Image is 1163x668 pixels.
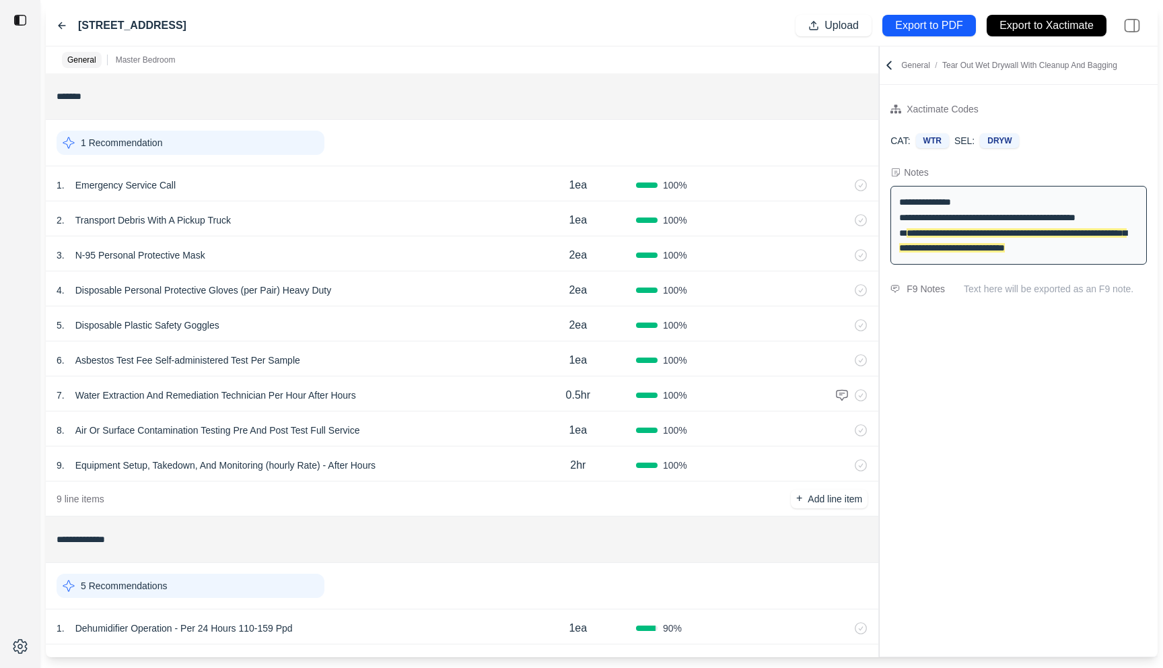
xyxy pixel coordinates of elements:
[663,178,687,192] span: 100 %
[70,316,225,335] p: Disposable Plastic Safety Goggles
[57,492,104,506] p: 9 line items
[942,61,1117,70] span: Tear Out Wet Drywall With Cleanup And Bagging
[70,176,181,195] p: Emergency Service Call
[57,389,65,402] p: 7 .
[663,459,687,472] span: 100 %
[1117,11,1147,40] img: right-panel.svg
[663,248,687,262] span: 100 %
[999,18,1094,34] p: Export to Xactimate
[70,386,361,405] p: Water Extraction And Remediation Technician Per Hour After Hours
[569,422,587,438] p: 1ea
[663,389,687,402] span: 100 %
[70,619,298,638] p: Dehumidifier Operation - Per 24 Hours 110-159 Ppd
[569,247,587,263] p: 2ea
[824,18,859,34] p: Upload
[796,491,802,506] p: +
[57,178,65,192] p: 1 .
[57,283,65,297] p: 4 .
[904,166,929,179] div: Notes
[663,354,687,367] span: 100 %
[57,424,65,437] p: 8 .
[570,457,586,473] p: 2hr
[13,13,27,27] img: toggle sidebar
[907,101,979,117] div: Xactimate Codes
[663,622,682,635] span: 90 %
[569,282,587,298] p: 2ea
[964,282,1147,296] p: Text here will be exported as an F9 note.
[78,18,186,34] label: [STREET_ADDRESS]
[569,177,587,193] p: 1ea
[808,492,862,506] p: Add line item
[663,424,687,437] span: 100 %
[116,55,176,65] p: Master Bedroom
[987,15,1106,36] button: Export to Xactimate
[895,18,962,34] p: Export to PDF
[569,620,587,636] p: 1ea
[57,354,65,367] p: 6 .
[57,622,65,635] p: 1 .
[901,60,1117,71] p: General
[67,55,96,65] p: General
[566,387,590,403] p: 0.5hr
[569,317,587,333] p: 2ea
[796,15,872,36] button: Upload
[890,134,910,147] p: CAT:
[907,281,945,297] div: F9 Notes
[980,133,1019,148] div: DRYW
[954,134,975,147] p: SEL:
[81,579,167,593] p: 5 Recommendations
[569,212,587,228] p: 1ea
[81,136,162,149] p: 1 Recommendation
[70,456,381,475] p: Equipment Setup, Takedown, And Monitoring (hourly Rate) - After Hours
[70,211,236,230] p: Transport Debris With A Pickup Truck
[663,213,687,227] span: 100 %
[791,490,868,508] button: +Add line item
[916,133,949,148] div: WTR
[663,319,687,332] span: 100 %
[882,15,976,36] button: Export to PDF
[57,319,65,332] p: 5 .
[70,421,365,440] p: Air Or Surface Contamination Testing Pre And Post Test Full Service
[70,281,337,300] p: Disposable Personal Protective Gloves (per Pair) Heavy Duty
[57,213,65,227] p: 2 .
[663,283,687,297] span: 100 %
[57,459,65,472] p: 9 .
[70,351,306,370] p: Asbestos Test Fee Self-administered Test Per Sample
[890,285,900,293] img: comment
[569,352,587,368] p: 1ea
[57,248,65,262] p: 3 .
[835,389,849,402] img: comment
[70,246,211,265] p: N-95 Personal Protective Mask
[930,61,942,70] span: /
